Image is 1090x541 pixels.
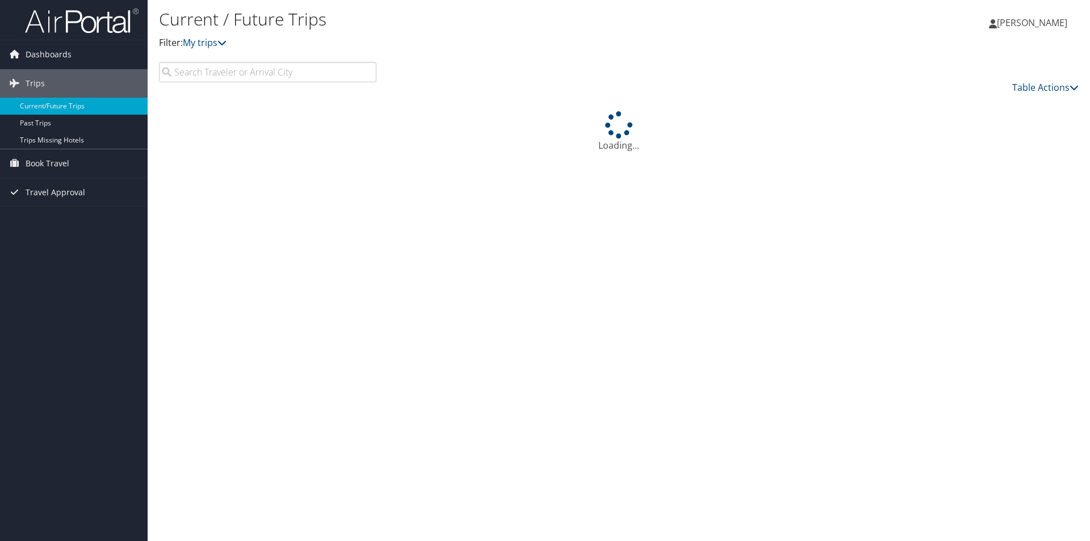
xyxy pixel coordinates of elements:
a: [PERSON_NAME] [989,6,1079,40]
div: Loading... [159,111,1079,152]
span: [PERSON_NAME] [997,16,1067,29]
a: My trips [183,36,227,49]
span: Travel Approval [26,178,85,207]
img: airportal-logo.png [25,7,139,34]
a: Table Actions [1012,81,1079,94]
h1: Current / Future Trips [159,7,772,31]
span: Dashboards [26,40,72,69]
span: Trips [26,69,45,98]
input: Search Traveler or Arrival City [159,62,376,82]
p: Filter: [159,36,772,51]
span: Book Travel [26,149,69,178]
